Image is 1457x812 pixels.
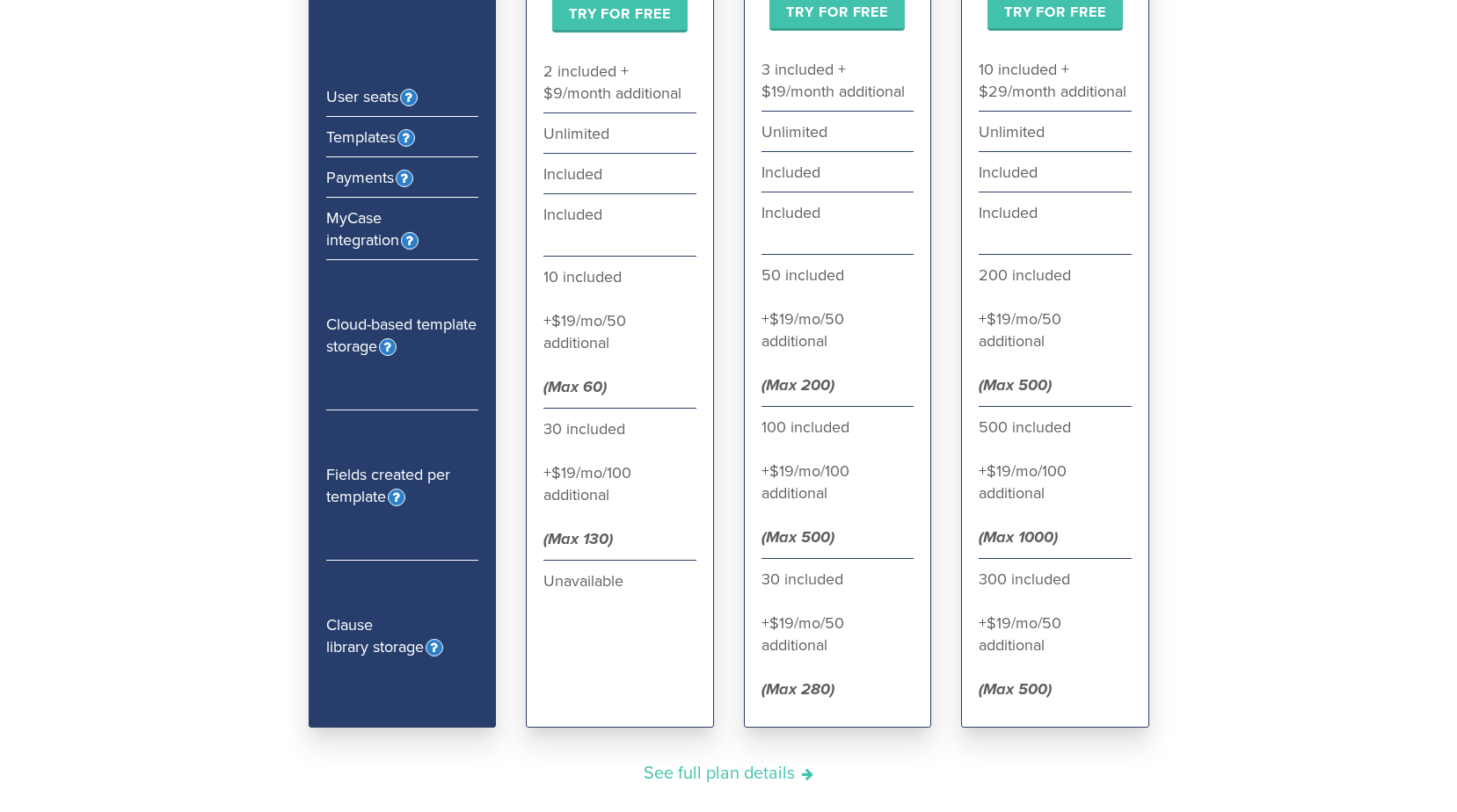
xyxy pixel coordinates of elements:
div: 10 included +$19/mo/50 additional [543,257,696,409]
i: (Max 200) [761,376,834,395]
i: (Max 1000) [979,528,1058,547]
div: Included [761,152,914,192]
i: (Max 130) [543,530,613,549]
i: (Max 500) [761,528,834,547]
div: 3 included + $19/month additional [761,49,914,112]
div: Templates [326,117,479,157]
div: MyCase integration [326,198,479,260]
div: Clause library storage [326,561,479,710]
div: Included [979,152,1132,192]
div: 2 included + $9/month additional [543,51,696,113]
div: 30 included +$19/mo/50 additional [761,559,914,710]
div: Included [761,192,914,255]
div: 50 included +$19/mo/50 additional [761,255,914,407]
div: 300 included +$19/mo/50 additional [979,559,1132,710]
div: User seats [326,54,479,117]
div: 500 included +$19/mo/100 additional [979,407,1132,559]
div: Payments [326,157,479,198]
div: Unlimited [761,112,914,152]
div: Fields created per template [326,410,479,561]
div: Included [543,154,696,194]
div: Unlimited [543,113,696,154]
div: Unavailable [543,561,696,710]
i: (Max 500) [979,680,1052,700]
div: 200 included +$19/mo/50 additional [979,255,1132,407]
div: Unlimited [979,112,1132,152]
i: (Max 280) [761,680,834,700]
div: Included [543,194,696,257]
div: 100 included +$19/mo/100 additional [761,407,914,559]
span: See full plan details [644,759,795,785]
div: Cloud-based template storage [326,260,479,410]
div: 30 included +$19/mo/100 additional [543,409,696,561]
i: (Max 60) [543,378,607,397]
div: 10 included + $29/month additional [979,49,1132,112]
i: (Max 500) [979,376,1052,395]
div: Included [979,192,1132,255]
